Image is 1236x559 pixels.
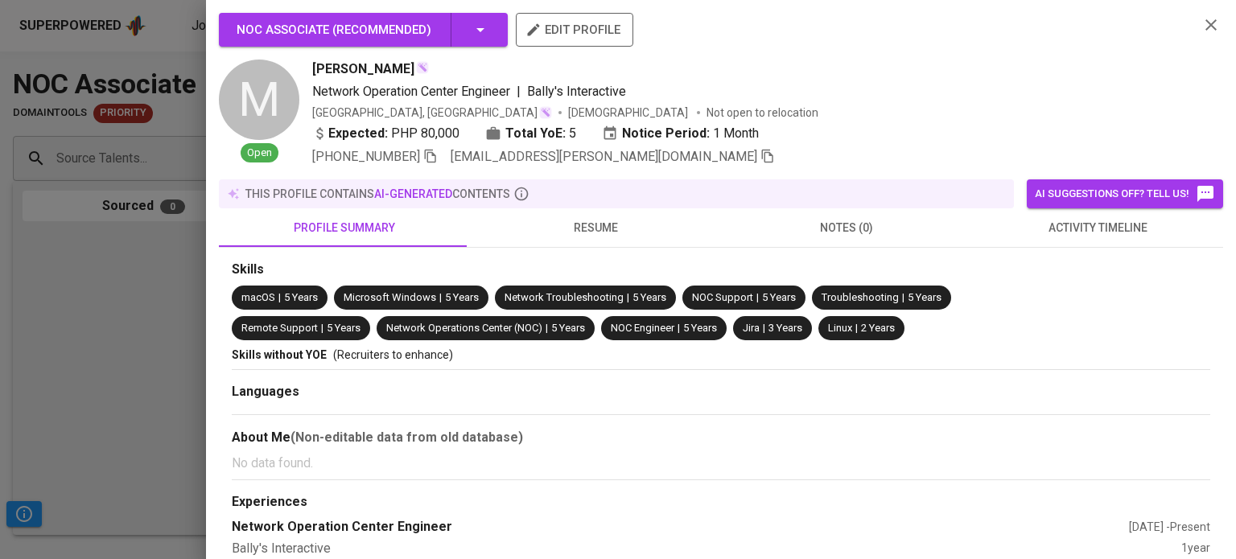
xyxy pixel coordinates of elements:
span: | [439,290,442,306]
span: | [855,321,858,336]
span: 5 Years [908,291,941,303]
div: [DATE] - Present [1129,519,1210,535]
span: | [678,321,680,336]
img: magic_wand.svg [416,61,429,74]
span: 5 Years [683,322,717,334]
b: (Non-editable data from old database) [290,430,523,445]
a: edit profile [516,23,633,35]
span: 5 Years [284,291,318,303]
p: No data found. [232,454,1210,473]
span: profile summary [229,218,460,238]
span: Linux [828,322,852,334]
span: AI suggestions off? Tell us! [1035,184,1215,203]
span: 5 Years [445,291,479,303]
span: | [321,321,323,336]
div: 1 Month [602,124,759,143]
span: 5 Years [632,291,666,303]
button: NOC Associate (Recommended) [219,13,508,47]
span: 5 Years [327,322,360,334]
button: AI suggestions off? Tell us! [1027,179,1223,208]
span: macOS [241,291,275,303]
div: 1 year [1181,540,1210,558]
span: NOC Engineer [611,322,674,334]
span: edit profile [529,19,620,40]
span: (Recruiters to enhance) [333,348,453,361]
div: M [219,60,299,140]
span: Troubleshooting [822,291,899,303]
b: Notice Period: [622,124,710,143]
div: PHP 80,000 [312,124,459,143]
span: Skills without YOE [232,348,327,361]
span: [DEMOGRAPHIC_DATA] [568,105,690,121]
span: activity timeline [982,218,1213,238]
span: [EMAIL_ADDRESS][PERSON_NAME][DOMAIN_NAME] [451,149,757,164]
div: Languages [232,383,1210,401]
span: Network Operations Center (NOC) [386,322,542,334]
span: | [756,290,759,306]
b: Expected: [328,124,388,143]
div: Network Operation Center Engineer [232,518,1129,536]
span: NOC Associate ( Recommended ) [237,23,431,37]
span: | [902,290,904,306]
span: Open [241,146,278,161]
div: Bally's Interactive [232,540,1181,558]
span: 5 Years [762,291,796,303]
span: 5 [569,124,576,143]
span: | [517,82,521,101]
span: Bally's Interactive [527,84,626,99]
img: magic_wand.svg [539,106,552,119]
span: [PHONE_NUMBER] [312,149,420,164]
span: | [627,290,629,306]
span: AI-generated [374,187,452,200]
p: this profile contains contents [245,186,510,202]
p: Not open to relocation [707,105,818,121]
b: Total YoE: [505,124,566,143]
span: | [763,321,765,336]
span: Microsoft Windows [344,291,436,303]
span: | [278,290,281,306]
span: [PERSON_NAME] [312,60,414,79]
span: Network Troubleshooting [505,291,624,303]
span: 2 Years [861,322,895,334]
span: Network Operation Center Engineer [312,84,510,99]
span: notes (0) [731,218,962,238]
span: 5 Years [551,322,585,334]
span: Jira [743,322,760,334]
span: 3 Years [768,322,802,334]
div: Skills [232,261,1210,279]
div: [GEOGRAPHIC_DATA], [GEOGRAPHIC_DATA] [312,105,552,121]
span: NOC Support [692,291,753,303]
button: edit profile [516,13,633,47]
span: | [546,321,548,336]
div: About Me [232,428,1210,447]
div: Experiences [232,493,1210,512]
span: resume [480,218,711,238]
span: Remote Support [241,322,318,334]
